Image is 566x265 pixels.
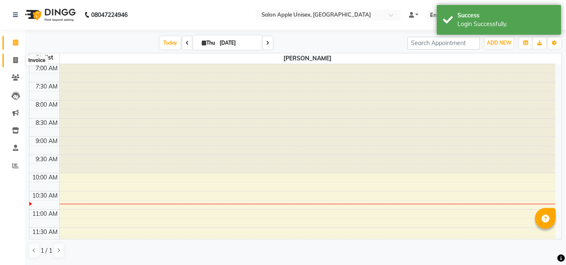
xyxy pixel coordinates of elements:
input: Search Appointment [407,37,480,50]
div: 7:30 AM [34,82,59,91]
button: ADD NEW [485,37,513,49]
span: Thu [200,40,217,46]
div: 7:00 AM [34,64,59,73]
span: 1 / 1 [41,246,52,255]
b: 08047224946 [91,3,128,26]
div: Login Successfully. [457,20,555,29]
input: 2025-09-04 [217,37,259,49]
span: [PERSON_NAME] [60,53,556,64]
div: 10:00 AM [31,173,59,182]
div: 10:30 AM [31,191,59,200]
img: logo [21,3,78,26]
span: Today [160,36,181,49]
div: 8:00 AM [34,100,59,109]
span: ADD NEW [487,40,511,46]
div: 11:00 AM [31,210,59,218]
div: 8:30 AM [34,119,59,127]
div: 9:00 AM [34,137,59,146]
div: Invoice [26,55,47,65]
div: 9:30 AM [34,155,59,164]
div: 11:30 AM [31,228,59,236]
div: Success [457,11,555,20]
